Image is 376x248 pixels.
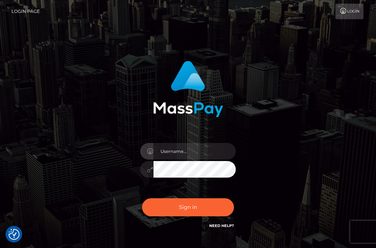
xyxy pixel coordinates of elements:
a: Login Page [11,4,40,19]
img: Revisit consent button [8,229,20,240]
a: Need Help? [209,223,234,228]
img: MassPay Login [153,61,223,117]
input: Username... [153,143,236,160]
a: Login [335,4,363,19]
button: Consent Preferences [8,229,20,240]
button: Sign in [142,198,234,216]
